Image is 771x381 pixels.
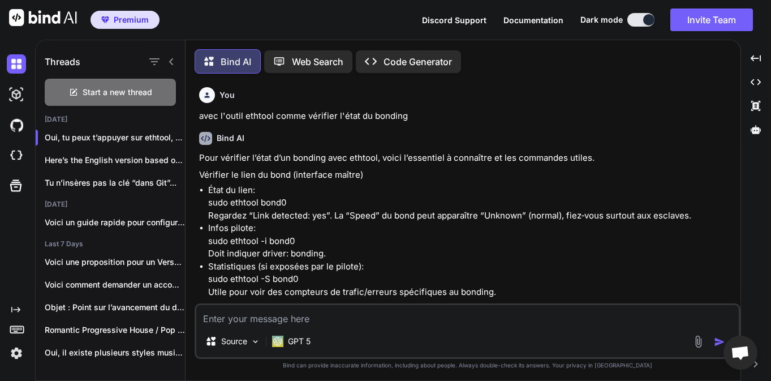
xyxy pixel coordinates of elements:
[7,54,26,74] img: darkChat
[7,85,26,104] img: darkAi-studio
[45,217,185,228] p: Voici un guide rapide pour configurer nfsd...
[199,110,738,123] p: avec l'outil ethtool comme vérifier l'état du bonding
[114,14,149,25] span: Premium
[219,89,235,101] h6: You
[36,200,185,209] h2: [DATE]
[7,344,26,363] img: settings
[45,370,185,381] p: Excellent ! Identifier la consommation par thread...
[723,336,757,370] div: Ouvrir le chat
[199,152,738,165] p: Pour vérifier l’état d’un bonding avec ethtool, voici l’essentiel à connaître et les commandes ut...
[292,55,343,69] p: Web Search
[45,347,185,358] p: Oui, il existe plusieurs styles musicaux "
[9,9,77,26] img: Bind AI
[45,155,185,166] p: Here’s the English version based on your...
[384,55,452,69] p: Code Generator
[217,132,244,144] h6: Bind AI
[45,55,80,69] h1: Threads
[91,11,160,29] button: premiumPremium
[36,239,185,249] h2: Last 7 Days
[503,14,563,26] button: Documentation
[45,324,185,336] p: Romantic Progressive House / Pop Dance (soft...
[272,336,283,347] img: GPT 5
[422,15,486,25] span: Discord Support
[251,337,260,346] img: Pick Models
[714,336,725,348] img: icon
[45,177,185,189] p: Tu n’insères pas la clé “dans Git”...
[221,336,247,347] p: Source
[692,335,705,348] img: attachment
[199,303,738,316] p: Vérifier les liens des interfaces esclaves
[45,256,185,268] p: Voici une proposition pour un Verse 2:...
[503,15,563,25] span: Documentation
[83,87,152,98] span: Start a new thread
[670,8,753,31] button: Invite Team
[288,336,311,347] p: GPT 5
[208,184,738,222] li: État du lien: sudo ethtool bond0 Regardez “Link detected: yes”. La “Speed” du bond peut apparaîtr...
[101,16,109,23] img: premium
[7,146,26,165] img: cloudideIcon
[36,115,185,124] h2: [DATE]
[195,361,740,370] p: Bind can provide inaccurate information, including about people. Always double-check its answers....
[221,55,251,69] p: Bind AI
[208,260,738,299] li: Statistiques (si exposées par le pilote): sudo ethtool -S bond0 Utile pour voir des compteurs de ...
[199,169,738,182] p: Vérifier le lien du bond (interface maître)
[45,132,185,143] p: Oui, tu peux t’appuyer sur ethtool, mais...
[45,302,185,313] p: Objet : Point sur l’avancement du dossier...
[208,222,738,260] li: Infos pilote: sudo ethtool -i bond0 Doit indiquer driver: bonding.
[422,14,486,26] button: Discord Support
[7,115,26,135] img: githubDark
[45,279,185,290] p: Voici comment demander un accompagnement par un...
[580,14,623,25] span: Dark mode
